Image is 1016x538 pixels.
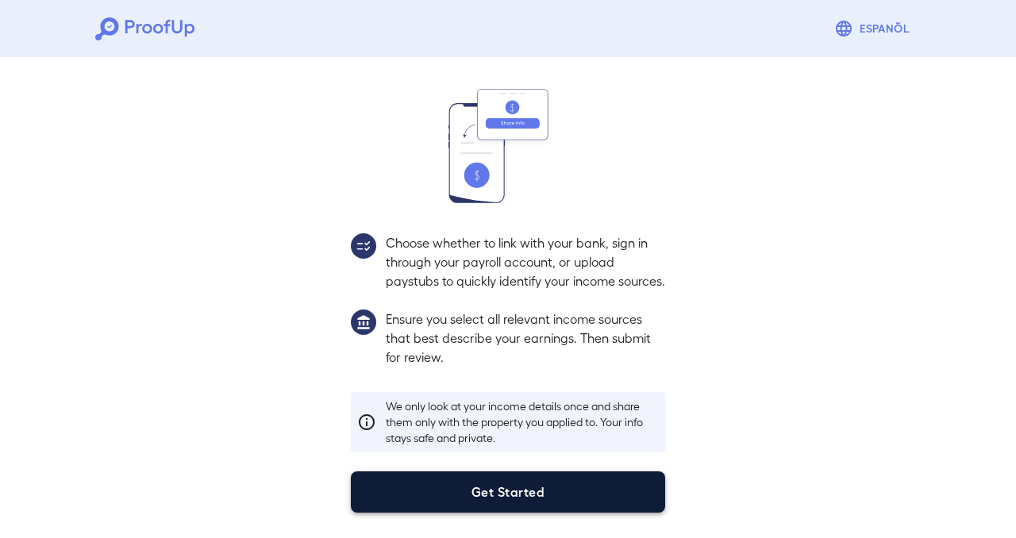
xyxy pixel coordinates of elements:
button: Get Started [351,471,665,513]
button: Espanõl [828,13,921,44]
p: Choose whether to link with your bank, sign in through your payroll account, or upload paystubs t... [386,233,665,290]
img: transfer_money.svg [448,89,568,203]
img: group1.svg [351,309,376,335]
p: Ensure you select all relevant income sources that best describe your earnings. Then submit for r... [386,309,665,367]
img: group2.svg [351,233,376,259]
p: We only look at your income details once and share them only with the property you applied to. Yo... [386,398,659,446]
